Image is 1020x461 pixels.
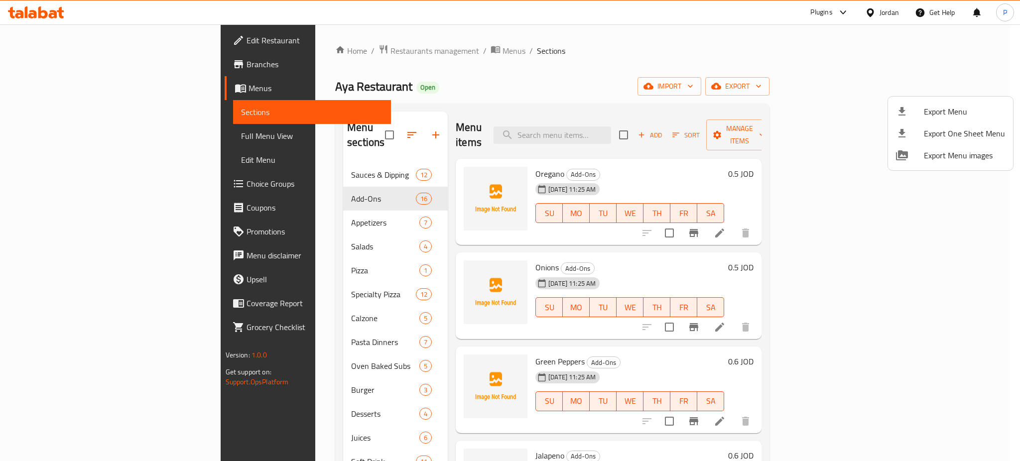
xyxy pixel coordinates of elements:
li: Export one sheet menu items [888,122,1013,144]
li: Export menu items [888,101,1013,122]
span: Export Menu [924,106,1005,117]
span: Export Menu images [924,149,1005,161]
li: Export Menu images [888,144,1013,166]
span: Export One Sheet Menu [924,127,1005,139]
